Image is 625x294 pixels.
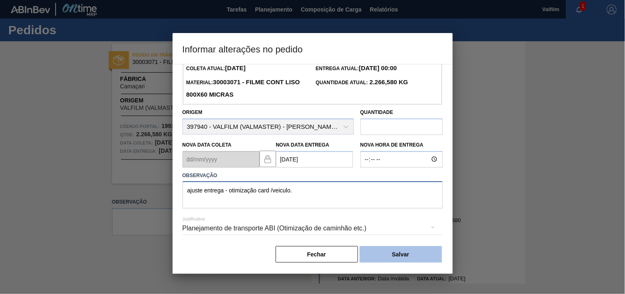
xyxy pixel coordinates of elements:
label: Nova Data Entrega [276,142,330,148]
button: Salvar [360,246,442,263]
strong: [DATE] 00:00 [359,64,397,71]
input: dd/mm/yyyy [276,151,353,168]
strong: [DATE] [225,64,246,71]
label: Nova Data Coleta [183,142,232,148]
img: locked [263,154,273,164]
label: Observação [183,170,443,182]
div: Planejamento de transporte ABI (Otimização de caminhão etc.) [183,217,443,240]
label: Origem [183,109,203,115]
button: locked [260,151,276,167]
span: Material: [186,80,300,98]
label: Nova Hora de Entrega [360,139,443,151]
input: dd/mm/yyyy [183,151,260,168]
h3: Informar alterações no pedido [173,33,453,64]
button: Fechar [276,246,358,263]
strong: 2.266,580 KG [368,78,408,85]
textarea: ajuste entrega - otimização card /veiculo. [183,181,443,209]
span: Coleta Atual: [186,66,246,71]
span: Quantidade Atual: [316,80,408,85]
label: Quantidade [360,109,393,115]
span: Entrega Atual: [316,66,397,71]
strong: 30003071 - FILME CONT LISO 800X60 MICRAS [186,78,300,98]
